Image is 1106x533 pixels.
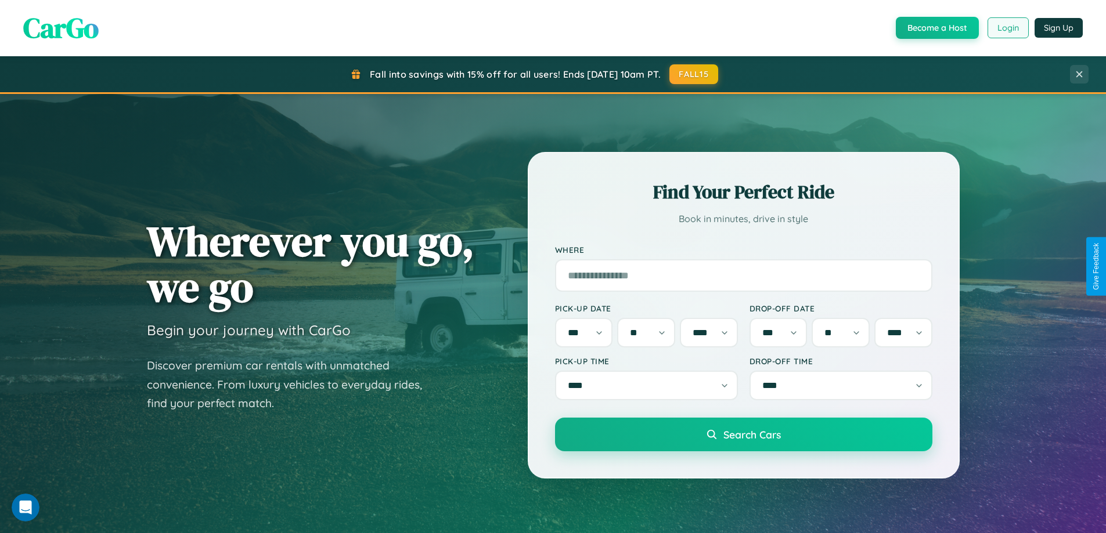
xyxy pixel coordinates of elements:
button: Sign Up [1035,18,1083,38]
span: CarGo [23,9,99,47]
span: Search Cars [723,428,781,441]
span: Fall into savings with 15% off for all users! Ends [DATE] 10am PT. [370,68,661,80]
label: Pick-up Time [555,356,738,366]
label: Where [555,245,932,255]
p: Book in minutes, drive in style [555,211,932,227]
button: Become a Host [896,17,979,39]
h3: Begin your journey with CarGo [147,321,351,339]
button: Login [988,17,1029,38]
button: Search Cars [555,418,932,451]
h1: Wherever you go, we go [147,218,474,310]
label: Drop-off Date [750,303,932,313]
h2: Find Your Perfect Ride [555,179,932,205]
button: FALL15 [669,64,718,84]
p: Discover premium car rentals with unmatched convenience. From luxury vehicles to everyday rides, ... [147,356,437,413]
div: Give Feedback [1092,243,1100,290]
label: Pick-up Date [555,303,738,313]
label: Drop-off Time [750,356,932,366]
iframe: Intercom live chat [12,494,39,521]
